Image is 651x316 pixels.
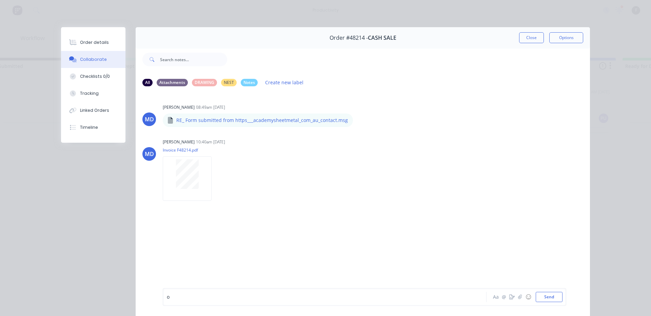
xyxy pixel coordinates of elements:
div: Attachments [157,79,188,86]
button: Linked Orders [61,102,125,119]
div: NEST [221,79,237,86]
div: Order details [80,39,109,46]
div: Collaborate [80,56,107,63]
button: Send [536,292,563,302]
div: Timeline [80,124,98,130]
input: Search notes... [160,53,227,66]
span: Order #48214 - [330,35,368,41]
div: DRAWING [192,79,217,86]
div: 08:49am [DATE] [196,104,225,110]
button: Create new label [262,78,307,87]
div: [PERSON_NAME] [163,104,195,110]
button: Checklists 0/0 [61,68,125,85]
button: ☺ [524,293,532,301]
div: Tracking [80,90,99,96]
div: MD [145,150,154,158]
span: o [167,294,170,300]
div: Linked Orders [80,107,109,113]
div: Notes [241,79,258,86]
button: Collaborate [61,51,125,68]
button: Aa [492,293,500,301]
div: [PERSON_NAME] [163,139,195,145]
button: Timeline [61,119,125,136]
p: RE_ Form submitted from https___academysheetmetal_com_au_contact.msg [176,117,348,124]
div: MD [145,115,154,123]
p: Invoice F48214.pdf [163,147,218,153]
span: CASH SALE [368,35,396,41]
div: 10:40am [DATE] [196,139,225,145]
button: Options [549,32,583,43]
button: Close [519,32,544,43]
button: Order details [61,34,125,51]
button: Tracking [61,85,125,102]
div: All [142,79,153,86]
button: @ [500,293,508,301]
div: Checklists 0/0 [80,73,110,80]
